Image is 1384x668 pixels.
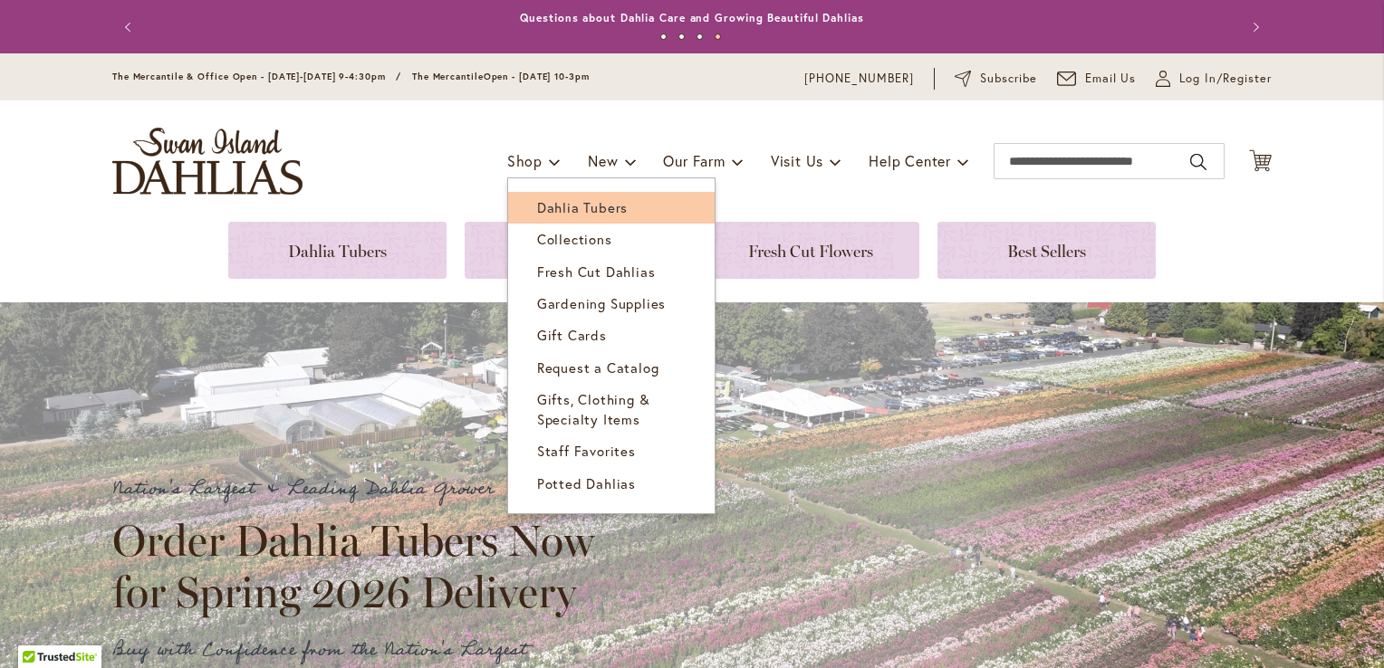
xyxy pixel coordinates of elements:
span: Potted Dahlias [537,474,636,492]
span: Gardening Supplies [537,294,666,312]
span: Shop [507,151,543,170]
span: New [588,151,618,170]
span: Gifts, Clothing & Specialty Items [537,390,650,427]
a: Subscribe [955,70,1037,88]
span: Staff Favorites [537,442,636,460]
button: 1 of 4 [660,33,667,40]
h2: Order Dahlia Tubers Now for Spring 2026 Delivery [112,515,610,616]
button: 4 of 4 [715,33,721,40]
button: 3 of 4 [697,33,703,40]
button: Next [1235,9,1272,45]
a: [PHONE_NUMBER] [804,70,914,88]
span: Request a Catalog [537,358,659,377]
a: Email Us [1057,70,1137,88]
button: Previous [112,9,149,45]
span: Dahlia Tubers [537,198,628,216]
span: Help Center [869,151,951,170]
p: Nation's Largest & Leading Dahlia Grower [112,474,610,504]
a: Questions about Dahlia Care and Growing Beautiful Dahlias [520,11,863,24]
span: Log In/Register [1179,70,1272,88]
span: Email Us [1085,70,1137,88]
span: Fresh Cut Dahlias [537,262,656,281]
button: 2 of 4 [678,33,685,40]
span: Visit Us [771,151,823,170]
a: Gift Cards [508,320,715,351]
a: Log In/Register [1156,70,1272,88]
span: The Mercantile & Office Open - [DATE]-[DATE] 9-4:30pm / The Mercantile [112,71,484,82]
span: Subscribe [980,70,1037,88]
span: Collections [537,230,612,248]
span: Our Farm [663,151,725,170]
a: store logo [112,128,303,195]
span: Open - [DATE] 10-3pm [484,71,590,82]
